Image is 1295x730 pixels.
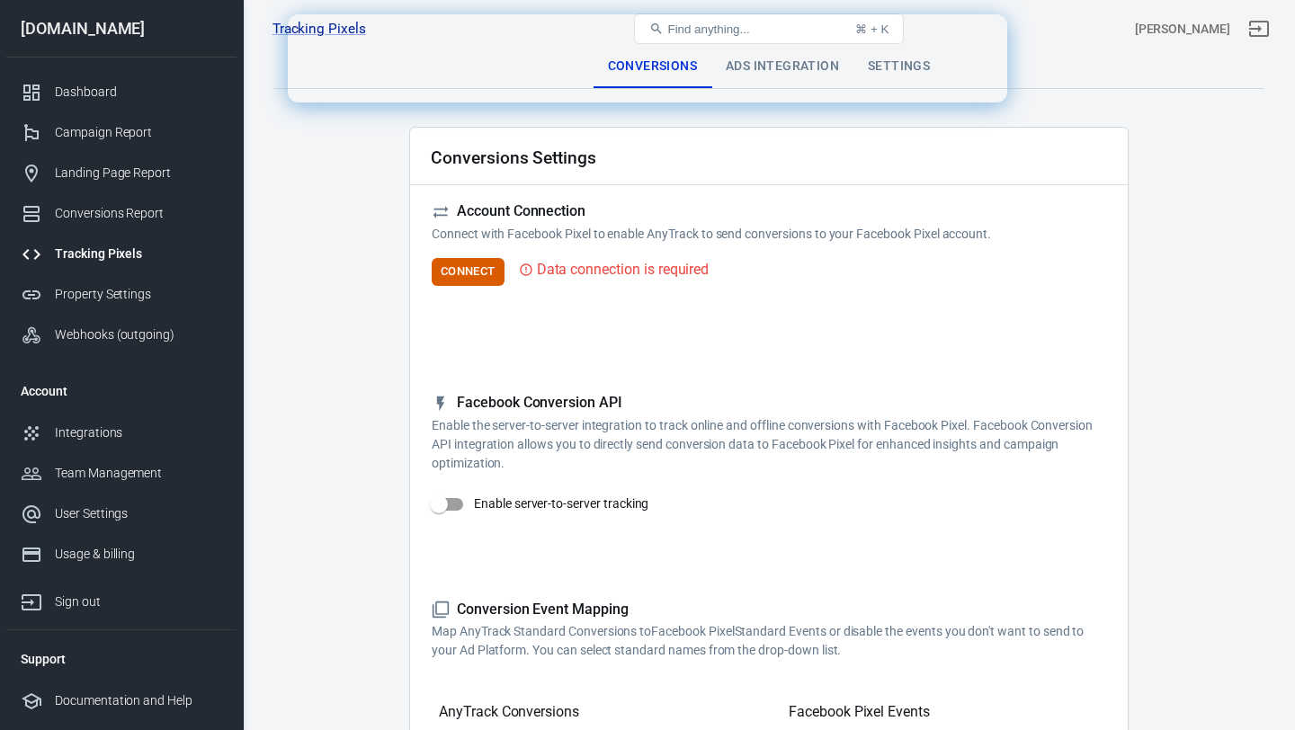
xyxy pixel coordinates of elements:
a: Dashboard [6,72,237,112]
h5: Facebook Pixel Events [789,703,1099,721]
a: Sign out [1237,7,1281,50]
iframe: Intercom live chat banner [288,14,1007,102]
a: Usage & billing [6,534,237,574]
div: Campaign Report [55,123,222,142]
div: Tracking Pixels [55,245,222,263]
div: Data connection is required [537,258,710,280]
h5: Conversion Event Mapping [432,601,1106,619]
a: Landing Page Report [6,153,237,193]
a: Sign out [6,574,237,622]
a: Integrations [6,413,237,453]
div: Dashboard [55,83,222,102]
div: Property Settings [55,285,222,304]
div: Usage & billing [55,545,222,564]
div: Account id: Ul97uTIP [1135,20,1230,39]
li: Account [6,369,237,413]
a: Conversions Report [6,193,237,234]
div: Landing Page Report [55,164,222,182]
a: User Settings [6,494,237,534]
button: Find anything...⌘ + K [634,13,904,44]
p: Enable the server-to-server integration to track online and offline conversions with Facebook Pix... [432,416,1106,473]
div: User Settings [55,504,222,523]
div: [DOMAIN_NAME] [6,21,237,37]
div: Documentation and Help [55,691,222,710]
div: Webhooks (outgoing) [55,325,222,344]
a: Tracking Pixels [6,234,237,274]
span: Enable server-to-server tracking [474,494,648,513]
div: Conversions Report [55,204,222,223]
a: Webhooks (outgoing) [6,315,237,355]
h5: Facebook Conversion API [432,394,1106,413]
a: Team Management [6,453,237,494]
h5: AnyTrack Conversions [439,703,579,721]
p: Connect with Facebook Pixel to enable AnyTrack to send conversions to your Facebook Pixel account. [432,225,1106,244]
iframe: Intercom live chat [1234,642,1277,685]
li: Support [6,637,237,681]
p: Map AnyTrack Standard Conversions to Facebook Pixel Standard Events or disable the events you don... [432,622,1106,660]
a: Tracking Pixels [272,20,366,39]
h5: Account Connection [432,202,1106,221]
a: Campaign Report [6,112,237,153]
div: Sign out [55,592,222,611]
button: Connect [432,258,505,286]
h2: Conversions Settings [431,148,596,167]
div: Team Management [55,464,222,483]
a: Property Settings [6,274,237,315]
div: Integrations [55,423,222,442]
